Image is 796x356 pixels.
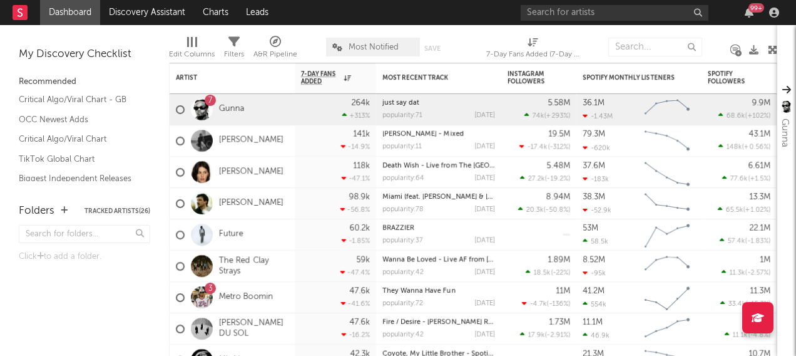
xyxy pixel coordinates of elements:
[748,130,770,139] div: 43.1M
[548,256,570,264] div: 1.89M
[583,74,676,81] div: Spotify Monthly Listeners
[520,174,570,182] div: ( )
[474,300,495,307] div: [DATE]
[353,162,370,170] div: 118k
[522,300,570,308] div: ( )
[382,319,495,326] div: Fire / Desire - Dorian Craft Remix
[301,70,341,85] span: 7-Day Fans Added
[382,256,495,263] div: Wanna Be Loved - Live AF from Callaghan's
[382,288,456,295] a: They Wanna Have Fun
[548,99,570,107] div: 5.58M
[474,332,495,338] div: [DATE]
[219,292,273,303] a: Metro Boomin
[549,301,568,308] span: -136 %
[486,31,580,68] div: 7-Day Fans Added (7-Day Fans Added)
[760,256,770,264] div: 1M
[349,193,370,201] div: 98.9k
[639,125,695,157] svg: Chart title
[351,99,370,107] div: 264k
[19,132,138,146] a: Critical Algo/Viral Chart
[583,99,605,107] div: 36.1M
[718,206,770,214] div: ( )
[728,301,746,308] span: 33.4k
[583,175,609,183] div: -183k
[520,331,570,339] div: ( )
[342,112,370,120] div: +313 %
[549,144,568,151] span: -312 %
[340,206,370,214] div: -56.8 %
[583,112,613,120] div: -1.43M
[219,318,288,340] a: [PERSON_NAME] DU SOL
[748,162,770,170] div: 6.61M
[546,193,570,201] div: 8.94M
[750,332,768,339] span: -4.8 %
[474,112,495,119] div: [DATE]
[219,229,243,240] a: Future
[639,188,695,219] svg: Chart title
[224,47,244,62] div: Filters
[727,113,745,120] span: 68.6k
[382,225,414,232] a: BRAZZIER
[583,269,606,277] div: -95k
[583,300,606,308] div: 554k
[583,224,598,233] div: 53M
[744,144,768,151] span: +0.56 %
[547,332,568,339] span: -2.91 %
[639,219,695,251] svg: Chart title
[382,162,544,169] a: Death Wish - Live from The [GEOGRAPHIC_DATA]
[748,3,764,13] div: 99 +
[219,167,283,177] a: [PERSON_NAME]
[730,270,745,276] span: 11.3k
[353,130,370,139] div: 141k
[526,268,570,276] div: ( )
[382,131,464,138] a: [PERSON_NAME] - Mixed
[747,238,768,245] span: -1.83 %
[19,152,138,166] a: TikTok Global Chart
[749,193,770,201] div: 13.3M
[382,300,423,307] div: popularity: 72
[583,144,610,152] div: -620k
[341,300,370,308] div: -41.6 %
[519,143,570,151] div: ( )
[608,38,702,56] input: Search...
[176,74,270,81] div: Artist
[382,288,495,295] div: They Wanna Have Fun
[639,251,695,282] svg: Chart title
[583,193,605,201] div: 38.3M
[474,269,495,276] div: [DATE]
[169,47,215,62] div: Edit Columns
[549,318,570,327] div: 1.73M
[528,332,545,339] span: 17.9k
[19,113,138,127] a: OCC Newest Adds
[19,47,150,62] div: My Discovery Checklist
[747,270,768,276] span: -2.57 %
[583,130,605,139] div: 79.3M
[528,175,545,182] span: 27.2k
[547,162,570,170] div: 5.48M
[726,207,743,214] span: 65.5k
[508,70,551,85] div: Instagram Followers
[474,238,495,244] div: [DATE]
[534,270,551,276] span: 18.5k
[745,207,768,214] span: +1.02 %
[777,118,792,147] div: Gunna
[219,104,245,115] a: Gunna
[342,174,370,182] div: -47.1 %
[382,144,422,150] div: popularity: 11
[708,70,752,85] div: Spotify Followers
[382,194,542,201] a: Miami (feat. [PERSON_NAME] & [PERSON_NAME])
[720,237,770,245] div: ( )
[253,47,297,62] div: A&R Pipeline
[639,282,695,313] svg: Chart title
[356,256,370,264] div: 59k
[639,94,695,125] svg: Chart title
[19,249,150,264] div: Click to add a folder.
[639,157,695,188] svg: Chart title
[19,204,54,219] div: Folders
[342,237,370,245] div: -1.85 %
[340,268,370,276] div: -47.4 %
[745,8,753,18] button: 99+
[548,130,570,139] div: 19.5M
[546,207,568,214] span: -50.8 %
[219,198,283,209] a: [PERSON_NAME]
